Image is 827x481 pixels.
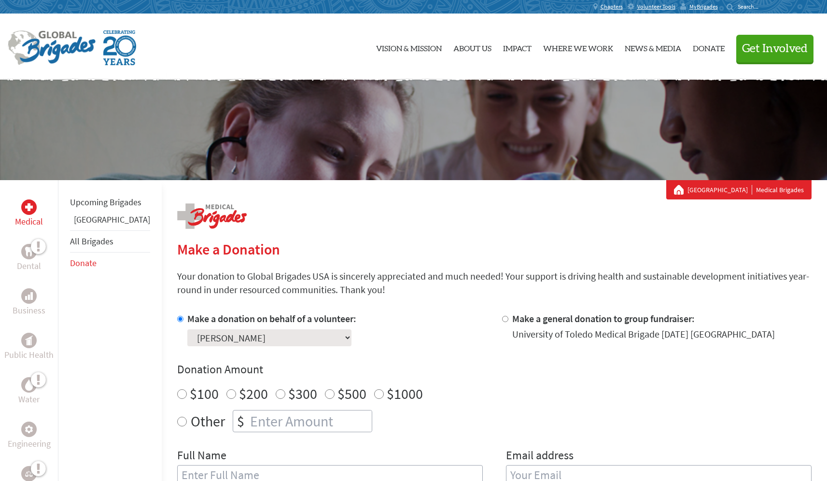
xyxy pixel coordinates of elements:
[8,422,51,451] a: EngineeringEngineering
[25,471,33,477] img: Legal Empowerment
[25,292,33,300] img: Business
[177,448,226,465] label: Full Name
[376,22,442,72] a: Vision & Mission
[21,288,37,304] div: Business
[625,22,681,72] a: News & Media
[674,185,804,195] div: Medical Brigades
[177,203,247,229] img: logo-medical.png
[4,348,54,362] p: Public Health
[70,257,97,269] a: Donate
[687,185,752,195] a: [GEOGRAPHIC_DATA]
[177,362,812,377] h4: Donation Amount
[13,304,45,317] p: Business
[187,312,356,325] label: Make a donation on behalf of a volunteer:
[103,30,136,65] img: Global Brigades Celebrating 20 Years
[21,199,37,215] div: Medical
[21,244,37,259] div: Dental
[18,377,40,406] a: WaterWater
[506,448,574,465] label: Email address
[15,199,43,228] a: MedicalMedical
[693,22,725,72] a: Donate
[248,410,372,432] input: Enter Amount
[177,240,812,258] h2: Make a Donation
[18,393,40,406] p: Water
[25,379,33,390] img: Water
[337,384,366,403] label: $500
[8,30,96,65] img: Global Brigades Logo
[742,43,808,55] span: Get Involved
[191,410,225,432] label: Other
[21,422,37,437] div: Engineering
[453,22,491,72] a: About Us
[70,213,150,230] li: Guatemala
[736,35,813,62] button: Get Involved
[21,377,37,393] div: Water
[233,410,248,432] div: $
[512,312,695,325] label: Make a general donation to group fundraiser:
[17,259,41,273] p: Dental
[177,269,812,297] p: Your donation to Global Brigades USA is sincerely appreciated and much needed! Your support is dr...
[13,288,45,317] a: BusinessBusiness
[512,327,775,341] div: University of Toledo Medical Brigade [DATE] [GEOGRAPHIC_DATA]
[239,384,268,403] label: $200
[74,214,150,225] a: [GEOGRAPHIC_DATA]
[25,203,33,211] img: Medical
[288,384,317,403] label: $300
[17,244,41,273] a: DentalDental
[689,3,718,11] span: MyBrigades
[190,384,219,403] label: $100
[15,215,43,228] p: Medical
[70,236,113,247] a: All Brigades
[387,384,423,403] label: $1000
[738,3,765,10] input: Search...
[70,230,150,253] li: All Brigades
[601,3,623,11] span: Chapters
[25,247,33,256] img: Dental
[503,22,532,72] a: Impact
[70,253,150,274] li: Donate
[70,197,141,208] a: Upcoming Brigades
[21,333,37,348] div: Public Health
[543,22,613,72] a: Where We Work
[25,425,33,433] img: Engineering
[25,336,33,345] img: Public Health
[70,192,150,213] li: Upcoming Brigades
[637,3,675,11] span: Volunteer Tools
[4,333,54,362] a: Public HealthPublic Health
[8,437,51,451] p: Engineering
